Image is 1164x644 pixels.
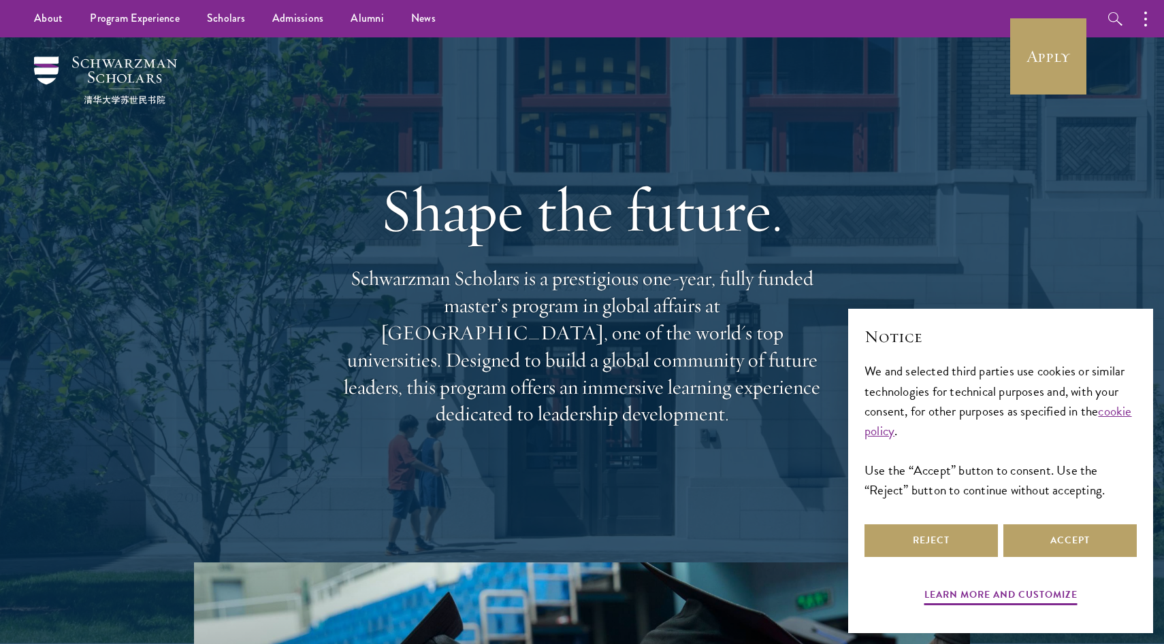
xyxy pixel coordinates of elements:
img: Schwarzman Scholars [34,56,177,104]
button: Learn more and customize [924,586,1078,607]
a: cookie policy [864,401,1132,441]
a: Apply [1010,18,1086,95]
button: Accept [1003,524,1137,557]
button: Reject [864,524,998,557]
h1: Shape the future. [337,172,827,248]
h2: Notice [864,325,1137,348]
div: We and selected third parties use cookies or similar technologies for technical purposes and, wit... [864,361,1137,499]
p: Schwarzman Scholars is a prestigious one-year, fully funded master’s program in global affairs at... [337,265,827,428]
